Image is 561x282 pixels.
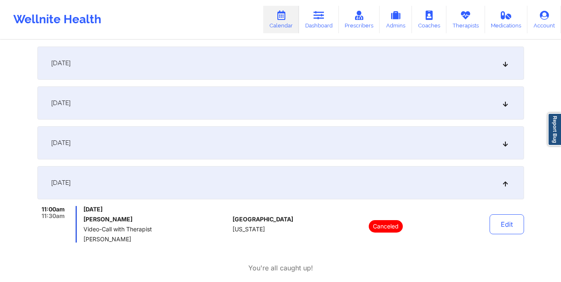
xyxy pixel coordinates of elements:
[548,113,561,146] a: Report Bug
[446,6,485,33] a: Therapists
[248,263,313,273] p: You're all caught up!
[412,6,446,33] a: Coaches
[83,236,229,243] span: [PERSON_NAME]
[490,214,524,234] button: Edit
[42,213,65,219] span: 11:30am
[527,6,561,33] a: Account
[42,206,65,213] span: 11:00am
[233,226,265,233] span: [US_STATE]
[263,6,299,33] a: Calendar
[51,99,71,107] span: [DATE]
[51,179,71,187] span: [DATE]
[380,6,412,33] a: Admins
[485,6,528,33] a: Medications
[51,139,71,147] span: [DATE]
[299,6,339,33] a: Dashboard
[233,216,293,223] span: [GEOGRAPHIC_DATA]
[83,226,229,233] span: Video-Call with Therapist
[83,216,229,223] h6: [PERSON_NAME]
[51,59,71,67] span: [DATE]
[339,6,380,33] a: Prescribers
[369,220,403,233] p: Canceled
[83,206,229,213] span: [DATE]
